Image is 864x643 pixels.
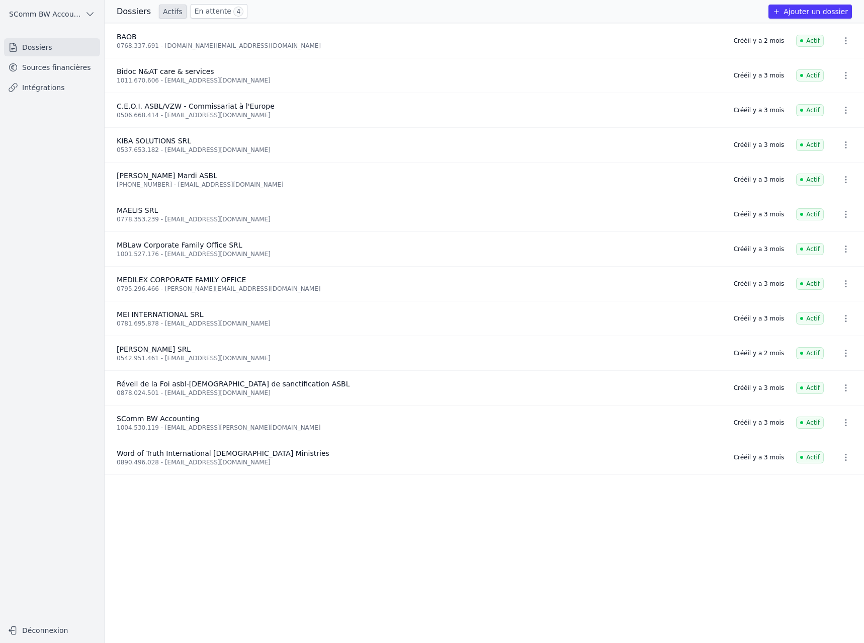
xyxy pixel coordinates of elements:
span: KIBA SOLUTIONS SRL [117,137,191,145]
div: 1001.527.176 - [EMAIL_ADDRESS][DOMAIN_NAME] [117,250,722,258]
div: 0781.695.878 - [EMAIL_ADDRESS][DOMAIN_NAME] [117,319,722,328]
div: Créé il y a 2 mois [734,37,784,45]
span: Actif [796,69,824,82]
span: SComm BW Accounting [9,9,81,19]
div: Créé il y a 3 mois [734,176,784,184]
a: Dossiers [4,38,100,56]
span: Word of Truth International [DEMOGRAPHIC_DATA] Ministries [117,449,329,457]
span: MEI INTERNATIONAL SRL [117,310,204,318]
button: SComm BW Accounting [4,6,100,22]
span: 4 [233,7,243,17]
div: 0890.496.028 - [EMAIL_ADDRESS][DOMAIN_NAME] [117,458,722,466]
span: MAELIS SRL [117,206,158,214]
a: En attente 4 [191,4,247,19]
span: Actif [796,243,824,255]
div: Créé il y a 3 mois [734,314,784,323]
span: Actif [796,139,824,151]
div: 0542.951.461 - [EMAIL_ADDRESS][DOMAIN_NAME] [117,354,722,362]
div: Créé il y a 3 mois [734,141,784,149]
span: Actif [796,382,824,394]
button: Déconnexion [4,622,100,638]
span: Actif [796,312,824,325]
h3: Dossiers [117,6,151,18]
span: Actif [796,451,824,463]
div: Créé il y a 3 mois [734,71,784,79]
div: Créé il y a 3 mois [734,245,784,253]
a: Sources financières [4,58,100,76]
div: Créé il y a 3 mois [734,280,784,288]
span: Bidoc N&AT care & services [117,67,214,75]
span: C.E.O.I. ASBL/VZW - Commissariat à l'Europe [117,102,275,110]
div: Créé il y a 2 mois [734,349,784,357]
button: Ajouter un dossier [768,5,852,19]
span: Actif [796,35,824,47]
div: 1004.530.119 - [EMAIL_ADDRESS][PERSON_NAME][DOMAIN_NAME] [117,424,722,432]
span: BAOB [117,33,137,41]
span: [PERSON_NAME] Mardi ASBL [117,172,217,180]
span: Actif [796,347,824,359]
span: MBLaw Corporate Family Office SRL [117,241,242,249]
div: Créé il y a 3 mois [734,210,784,218]
span: Actif [796,208,824,220]
div: [PHONE_NUMBER] - [EMAIL_ADDRESS][DOMAIN_NAME] [117,181,722,189]
span: Actif [796,104,824,116]
div: 1011.670.606 - [EMAIL_ADDRESS][DOMAIN_NAME] [117,76,722,85]
span: SComm BW Accounting [117,415,200,423]
div: Créé il y a 3 mois [734,453,784,461]
span: MEDILEX CORPORATE FAMILY OFFICE [117,276,246,284]
div: 0537.653.182 - [EMAIL_ADDRESS][DOMAIN_NAME] [117,146,722,154]
a: Intégrations [4,78,100,97]
div: Créé il y a 3 mois [734,419,784,427]
div: 0778.353.239 - [EMAIL_ADDRESS][DOMAIN_NAME] [117,215,722,223]
span: Actif [796,278,824,290]
div: 0878.024.501 - [EMAIL_ADDRESS][DOMAIN_NAME] [117,389,722,397]
a: Actifs [159,5,187,19]
div: 0795.296.466 - [PERSON_NAME][EMAIL_ADDRESS][DOMAIN_NAME] [117,285,722,293]
div: 0768.337.691 - [DOMAIN_NAME][EMAIL_ADDRESS][DOMAIN_NAME] [117,42,722,50]
div: Créé il y a 3 mois [734,384,784,392]
div: 0506.668.414 - [EMAIL_ADDRESS][DOMAIN_NAME] [117,111,722,119]
div: Créé il y a 3 mois [734,106,784,114]
span: [PERSON_NAME] SRL [117,345,191,353]
span: Réveil de la Foi asbl-[DEMOGRAPHIC_DATA] de sanctification ASBL [117,380,350,388]
span: Actif [796,174,824,186]
span: Actif [796,417,824,429]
